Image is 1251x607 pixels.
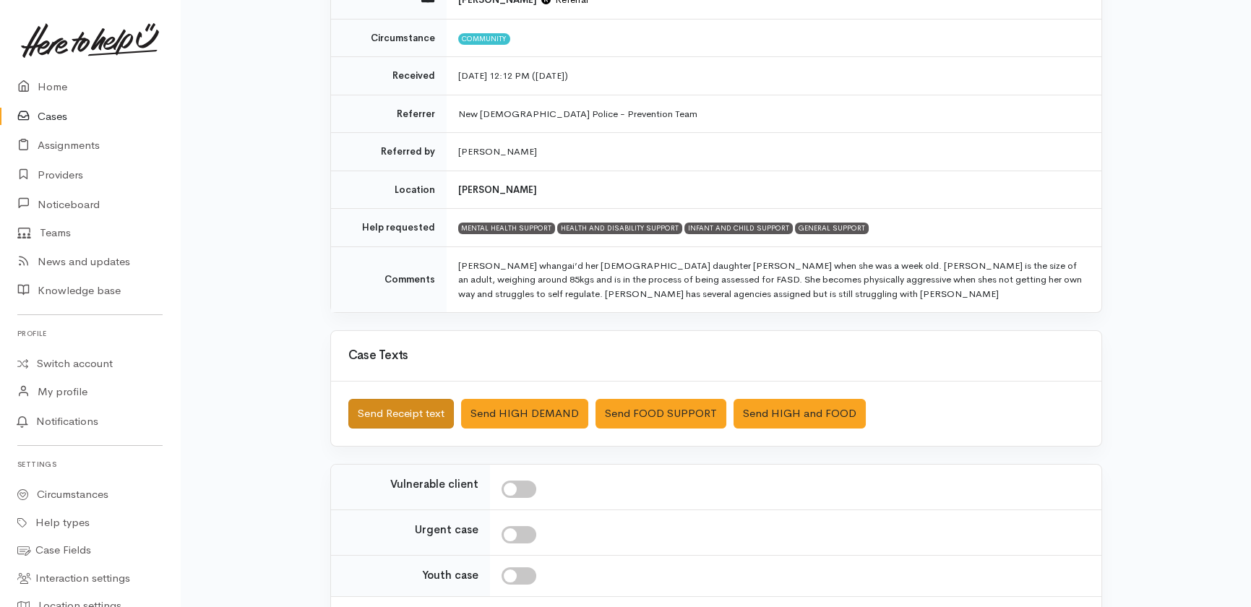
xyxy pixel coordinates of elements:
[447,57,1101,95] td: [DATE] 12:12 PM ([DATE])
[331,246,447,312] td: Comments
[331,133,447,171] td: Referred by
[390,476,478,493] label: Vulnerable client
[734,399,866,429] button: Send HIGH and FOOD
[348,399,454,429] button: Send Receipt text
[422,567,478,584] label: Youth case
[447,95,1101,133] td: New [DEMOGRAPHIC_DATA] Police - Prevention Team
[461,399,588,429] button: Send HIGH DEMAND
[557,223,682,234] div: HEALTH AND DISABILITY SUPPORT
[458,33,511,45] span: Community
[447,246,1101,312] td: [PERSON_NAME] whangai’d her [DEMOGRAPHIC_DATA] daughter [PERSON_NAME] when she was a week old. [P...
[331,209,447,247] td: Help requested
[447,133,1101,171] td: [PERSON_NAME]
[331,171,447,209] td: Location
[596,399,726,429] button: Send FOOD SUPPORT
[795,223,869,234] div: GENERAL SUPPORT
[331,57,447,95] td: Received
[331,95,447,133] td: Referrer
[415,522,478,538] label: Urgent case
[458,223,556,234] div: MENTAL HEALTH SUPPORT
[684,223,793,234] div: INFANT AND CHILD SUPPORT
[17,455,163,474] h6: Settings
[348,349,1084,363] h3: Case Texts
[331,19,447,57] td: Circumstance
[458,184,537,196] b: [PERSON_NAME]
[17,324,163,343] h6: Profile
